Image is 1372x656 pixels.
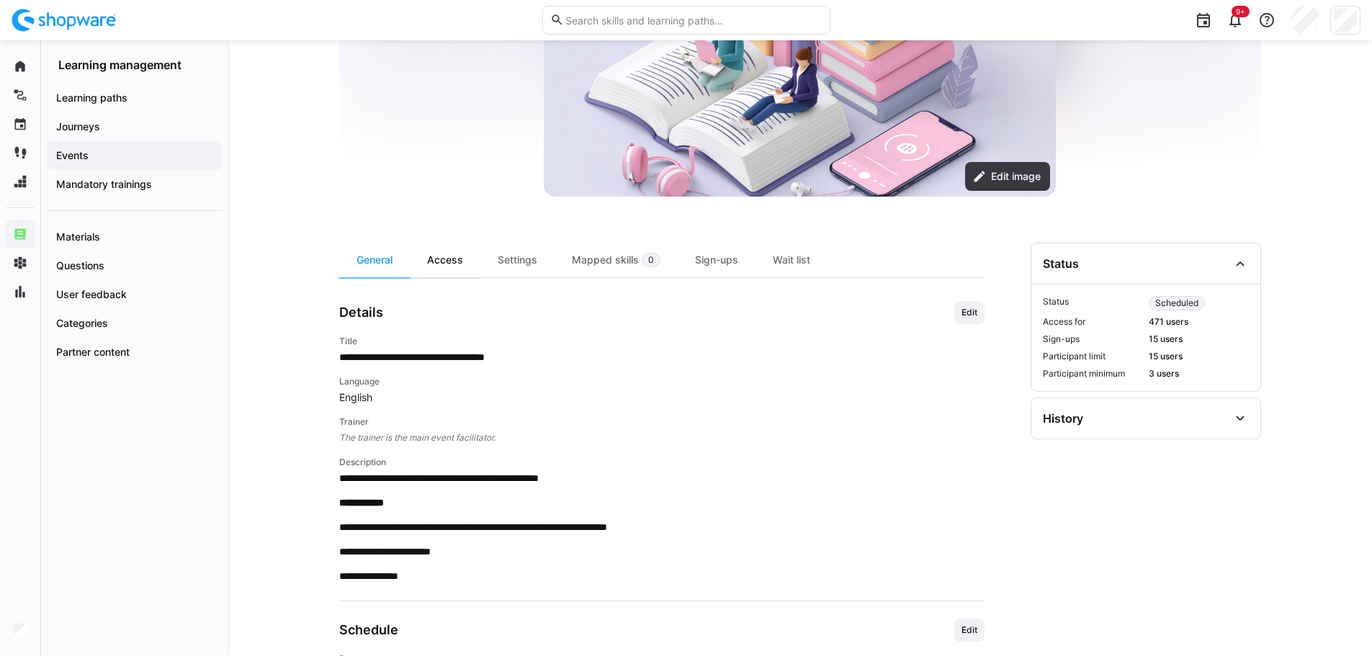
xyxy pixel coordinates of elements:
div: Settings [480,243,555,277]
span: Participant minimum [1043,368,1143,379]
h4: Description [339,457,985,468]
span: Participant limit [1043,351,1143,362]
span: Access for [1043,316,1143,328]
h4: Language [339,376,985,387]
h4: Title [339,336,985,347]
span: Edit image [989,169,1043,184]
span: The trainer is the main event facilitator. [339,431,985,445]
span: Status [1043,296,1143,310]
h3: Details [339,305,383,320]
div: Sign-ups [678,243,756,277]
span: 471 users [1149,316,1249,328]
button: Edit [954,301,985,324]
div: Mapped skills [555,243,678,277]
span: Edit [960,307,979,318]
span: 15 users [1149,333,1249,345]
span: Scheduled [1155,297,1198,309]
button: Edit image [965,162,1050,191]
span: Edit [960,624,979,636]
button: Edit [954,619,985,642]
div: Wait list [756,243,828,277]
div: History [1043,411,1083,426]
input: Search skills and learning paths… [564,14,822,27]
h4: Trainer [339,416,985,428]
div: Access [410,243,480,277]
span: Sign-ups [1043,333,1143,345]
span: 3 users [1149,368,1249,379]
span: 15 users [1149,351,1249,362]
span: 9+ [1236,7,1245,16]
span: 0 [648,254,654,266]
h3: Schedule [339,622,398,638]
div: General [339,243,410,277]
span: English [339,390,985,405]
div: Status [1043,256,1079,271]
